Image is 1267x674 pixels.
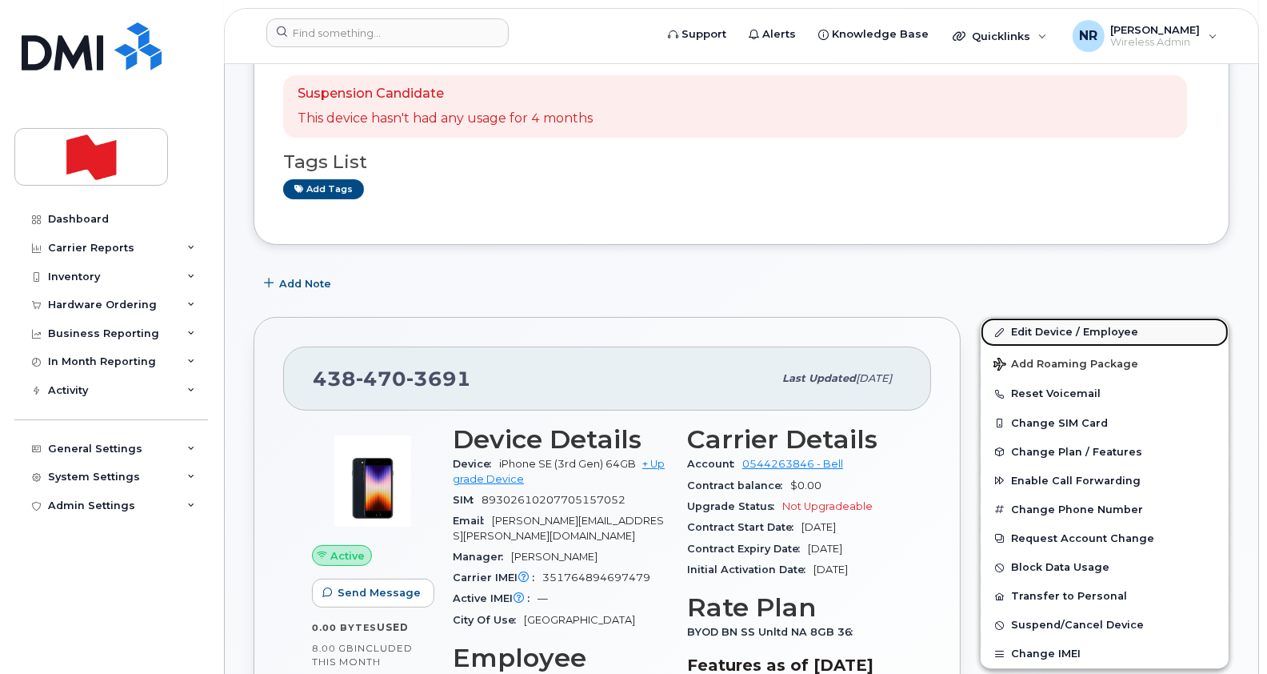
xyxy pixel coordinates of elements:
[742,458,843,470] a: 0544263846 - Bell
[808,543,842,555] span: [DATE]
[981,524,1229,553] button: Request Account Change
[981,495,1229,524] button: Change Phone Number
[993,358,1138,373] span: Add Roaming Package
[856,372,892,384] span: [DATE]
[807,18,940,50] a: Knowledge Base
[981,467,1229,495] button: Enable Call Forwarding
[453,494,482,506] span: SIM
[981,347,1229,379] button: Add Roaming Package
[981,379,1229,408] button: Reset Voicemail
[981,582,1229,611] button: Transfer to Personal
[298,110,593,128] p: This device hasn't had any usage for 4 months
[499,458,636,470] span: iPhone SE (3rd Gen) 64GB
[325,433,421,529] img: image20231002-3703462-1angbar.jpeg
[782,500,873,512] span: Not Upgradeable
[687,564,813,576] span: Initial Activation Date
[941,20,1058,52] div: Quicklinks
[453,515,664,541] span: [PERSON_NAME][EMAIL_ADDRESS][PERSON_NAME][DOMAIN_NAME]
[283,152,1200,172] h3: Tags List
[801,521,836,533] span: [DATE]
[356,367,406,391] span: 470
[453,614,524,626] span: City Of Use
[312,579,434,608] button: Send Message
[1111,36,1201,49] span: Wireless Admin
[762,26,796,42] span: Alerts
[981,318,1229,347] a: Edit Device / Employee
[266,18,509,47] input: Find something...
[453,515,492,527] span: Email
[283,179,364,199] a: Add tags
[981,640,1229,668] button: Change IMEI
[279,276,331,291] span: Add Note
[687,521,801,533] span: Contract Start Date
[330,548,365,564] span: Active
[981,438,1229,467] button: Change Plan / Features
[687,543,808,555] span: Contract Expiry Date
[687,500,782,512] span: Upgrade Status
[377,621,409,633] span: used
[313,367,471,391] span: 438
[312,643,354,654] span: 8.00 GB
[254,269,345,298] button: Add Note
[972,30,1030,42] span: Quicklinks
[687,593,902,622] h3: Rate Plan
[1061,20,1229,52] div: Nancy Robitaille
[813,564,848,576] span: [DATE]
[524,614,635,626] span: [GEOGRAPHIC_DATA]
[453,458,665,484] a: + Upgrade Device
[453,572,542,584] span: Carrier IMEI
[687,626,861,638] span: BYOD BN SS Unltd NA 8GB 36
[453,425,668,454] h3: Device Details
[981,409,1229,438] button: Change SIM Card
[790,479,821,491] span: $0.00
[482,494,626,506] span: 89302610207705157052
[1011,475,1141,487] span: Enable Call Forwarding
[453,551,511,563] span: Manager
[298,85,593,103] p: Suspension Candidate
[1011,620,1144,632] span: Suspend/Cancel Device
[737,18,807,50] a: Alerts
[687,425,902,454] h3: Carrier Details
[832,26,929,42] span: Knowledge Base
[312,622,377,633] span: 0.00 Bytes
[511,551,598,563] span: [PERSON_NAME]
[657,18,737,50] a: Support
[538,592,548,604] span: —
[542,572,650,584] span: 351764894697479
[1079,26,1097,46] span: NR
[981,553,1229,582] button: Block Data Usage
[981,611,1229,640] button: Suspend/Cancel Device
[453,592,538,604] span: Active IMEI
[406,367,471,391] span: 3691
[453,458,499,470] span: Device
[1111,23,1201,36] span: [PERSON_NAME]
[687,479,790,491] span: Contract balance
[687,458,742,470] span: Account
[681,26,726,42] span: Support
[1011,446,1142,458] span: Change Plan / Features
[312,642,413,668] span: included this month
[338,585,421,600] span: Send Message
[782,372,856,384] span: Last updated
